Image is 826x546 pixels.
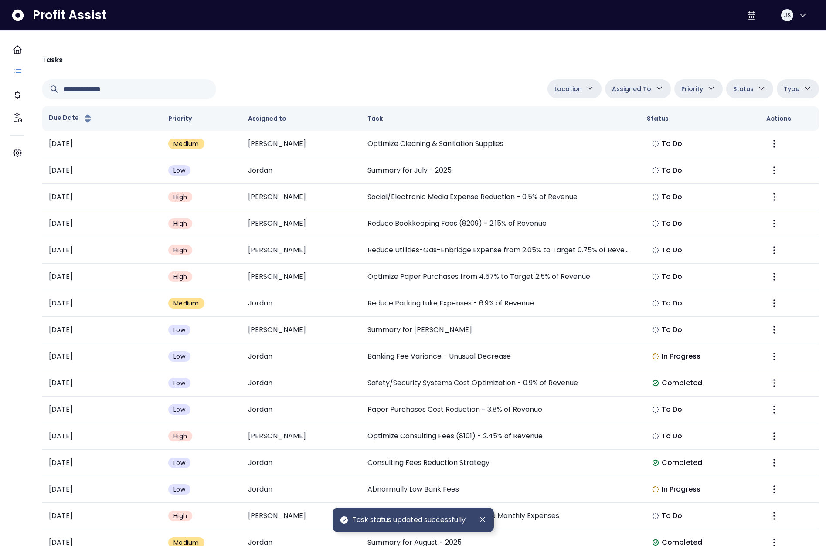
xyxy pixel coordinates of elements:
[662,218,683,229] span: To Do
[662,404,683,415] span: To Do
[662,245,683,255] span: To Do
[662,165,683,176] span: To Do
[662,511,683,521] span: To Do
[173,432,187,441] span: High
[42,317,161,343] td: [DATE]
[652,406,659,413] img: todo
[652,167,659,174] img: todo
[766,349,782,364] button: More
[662,192,683,202] span: To Do
[652,353,659,360] img: in-progress
[766,375,782,391] button: More
[241,343,360,370] td: Jordan
[42,397,161,423] td: [DATE]
[759,106,819,131] th: Actions
[241,157,360,184] td: Jordan
[360,210,639,237] td: Reduce Bookkeeping Fees (8209) - 2.15% of Revenue
[652,459,659,466] img: completed
[173,272,187,281] span: High
[42,450,161,476] td: [DATE]
[360,237,639,264] td: Reduce Utilities-Gas-Enbridge Expense from 2.05% to Target 0.75% of Revenue
[173,485,185,494] span: Low
[662,431,683,441] span: To Do
[173,326,185,334] span: Low
[241,237,360,264] td: [PERSON_NAME]
[652,300,659,307] img: todo
[360,343,639,370] td: Banking Fee Variance - Unusual Decrease
[173,219,187,228] span: High
[652,433,659,440] img: todo
[662,351,701,362] span: In Progress
[241,184,360,210] td: [PERSON_NAME]
[662,378,703,388] span: Completed
[478,515,487,524] button: Dismiss
[241,503,360,529] td: [PERSON_NAME]
[652,140,659,147] img: todo
[42,237,161,264] td: [DATE]
[652,326,659,333] img: todo
[766,136,782,152] button: More
[241,423,360,450] td: [PERSON_NAME]
[42,476,161,503] td: [DATE]
[241,450,360,476] td: Jordan
[733,84,754,94] span: Status
[652,220,659,227] img: todo
[766,295,782,311] button: More
[766,428,782,444] button: More
[173,193,187,201] span: High
[42,370,161,397] td: [DATE]
[42,343,161,370] td: [DATE]
[241,106,360,131] th: Assigned to
[42,423,161,450] td: [DATE]
[241,317,360,343] td: [PERSON_NAME]
[42,210,161,237] td: [DATE]
[173,299,199,308] span: Medium
[360,476,639,503] td: Abnormally Low Bank Fees
[42,131,161,157] td: [DATE]
[42,503,161,529] td: [DATE]
[360,131,639,157] td: Optimize Cleaning & Sanitation Supplies
[173,379,185,387] span: Low
[360,503,639,529] td: Optimize Bookkeeping Fees - Reduce Monthly Expenses
[766,402,782,417] button: More
[554,84,582,94] span: Location
[161,106,241,131] th: Priority
[766,508,782,524] button: More
[652,247,659,254] img: todo
[652,512,659,519] img: todo
[360,397,639,423] td: Paper Purchases Cost Reduction - 3.8% of Revenue
[766,482,782,497] button: More
[173,458,185,467] span: Low
[662,271,683,282] span: To Do
[42,264,161,290] td: [DATE]
[352,515,466,525] span: Task status updated successfully
[662,484,701,495] span: In Progress
[173,246,187,254] span: High
[766,242,782,258] button: More
[360,290,639,317] td: Reduce Parking Luke Expenses - 6.9% of Revenue
[42,157,161,184] td: [DATE]
[360,106,639,131] th: Task
[681,84,703,94] span: Priority
[49,113,93,124] button: Due Date
[766,269,782,285] button: More
[241,397,360,423] td: Jordan
[360,264,639,290] td: Optimize Paper Purchases from 4.57% to Target 2.5% of Revenue
[662,325,683,335] span: To Do
[662,298,683,309] span: To Do
[241,370,360,397] td: Jordan
[652,539,659,546] img: completed
[49,84,60,95] svg: Search icon
[612,84,651,94] span: Assigned To
[662,458,703,468] span: Completed
[241,264,360,290] td: [PERSON_NAME]
[42,184,161,210] td: [DATE]
[241,131,360,157] td: [PERSON_NAME]
[173,512,187,520] span: High
[766,322,782,338] button: More
[662,139,683,149] span: To Do
[241,476,360,503] td: Jordan
[360,450,639,476] td: Consulting Fees Reduction Strategy
[766,189,782,205] button: More
[360,157,639,184] td: Summary for July - 2025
